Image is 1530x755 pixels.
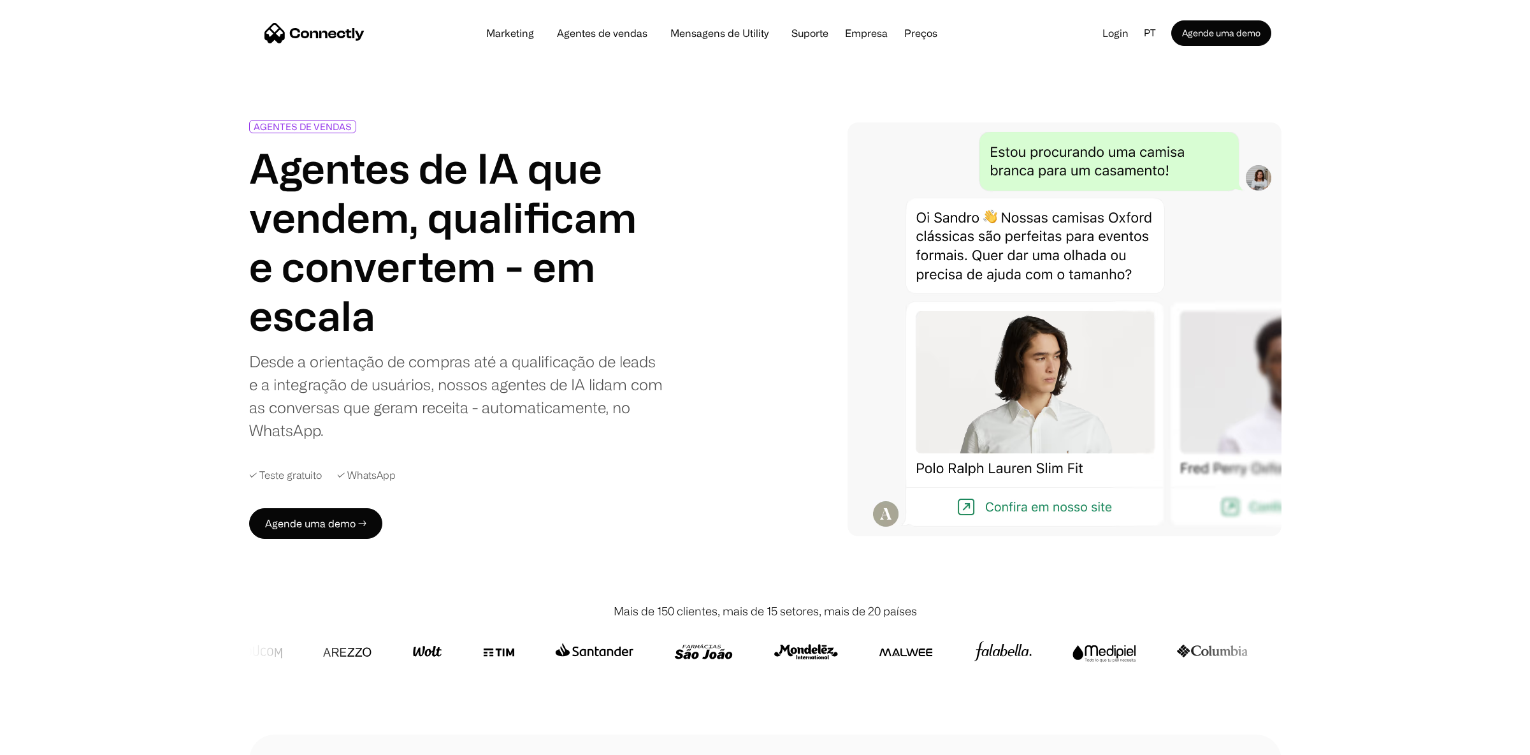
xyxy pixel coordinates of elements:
a: Login [1092,24,1139,43]
div: AGENTES DE VENDAS [254,122,352,131]
div: Mais de 150 clientes, mais de 15 setores, mais de 20 países [614,603,917,620]
a: Agende uma demo → [249,508,382,539]
h1: Agentes de IA que vendem, qualificam e convertem - em escala [249,143,667,339]
div: ✓ WhatsApp [337,467,396,483]
a: Agende uma demo [1171,20,1271,46]
a: home [264,24,364,43]
a: Mensagens de Utility [660,28,779,38]
div: ✓ Teste gratuito [249,467,322,483]
a: Suporte [781,28,839,38]
div: Desde a orientação de compras até a qualificação de leads e a integração de usuários, nossos agen... [249,350,667,442]
ul: Language list [25,733,76,751]
div: Empresa [841,24,891,42]
div: pt [1144,24,1156,43]
div: Empresa [845,24,888,42]
aside: Language selected: Português (Brasil) [13,731,76,751]
a: Marketing [476,28,544,38]
a: Preços [894,28,948,38]
a: Agentes de vendas [547,28,658,38]
div: pt [1139,24,1171,43]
